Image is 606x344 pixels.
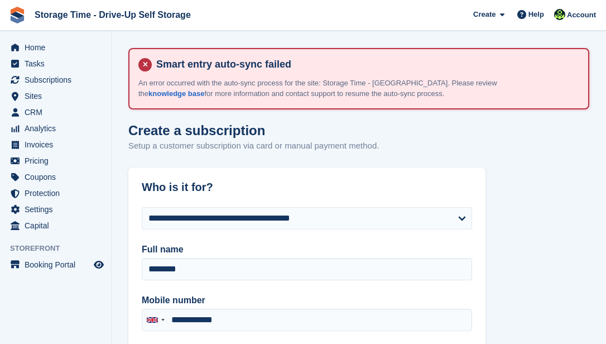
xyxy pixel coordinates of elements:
a: menu [6,56,105,71]
h4: Smart entry auto-sync failed [152,58,579,71]
img: Laaibah Sarwar [554,9,565,20]
span: Protection [25,185,92,201]
a: menu [6,88,105,104]
span: Pricing [25,153,92,169]
a: menu [6,218,105,233]
span: Invoices [25,137,92,152]
span: Capital [25,218,92,233]
span: Sites [25,88,92,104]
a: menu [6,153,105,169]
span: Create [473,9,496,20]
a: menu [6,40,105,55]
a: knowledge base [148,89,204,98]
img: stora-icon-8386f47178a22dfd0bd8f6a31ec36ba5ce8667c1dd55bd0f319d3a0aa187defe.svg [9,7,26,23]
a: menu [6,104,105,120]
span: Tasks [25,56,92,71]
a: menu [6,257,105,273]
span: Home [25,40,92,55]
a: Preview store [92,258,105,271]
span: Coupons [25,169,92,185]
span: Help [528,9,544,20]
p: Setup a customer subscription via card or manual payment method. [128,140,379,152]
span: Booking Portal [25,257,92,273]
span: Subscriptions [25,72,92,88]
a: menu [6,202,105,217]
span: Storefront [10,243,111,254]
a: menu [6,121,105,136]
span: Analytics [25,121,92,136]
a: menu [6,169,105,185]
label: Mobile number [142,294,472,307]
span: Account [567,9,596,21]
span: Settings [25,202,92,217]
p: An error occurred with the auto-sync process for the site: Storage Time - [GEOGRAPHIC_DATA]. Plea... [138,78,529,99]
span: CRM [25,104,92,120]
div: United Kingdom: +44 [142,309,168,331]
a: menu [6,72,105,88]
h1: Create a subscription [128,123,265,138]
a: Storage Time - Drive-Up Self Storage [30,6,195,24]
a: menu [6,185,105,201]
a: menu [6,137,105,152]
label: Full name [142,243,472,256]
h2: Who is it for? [142,181,472,194]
